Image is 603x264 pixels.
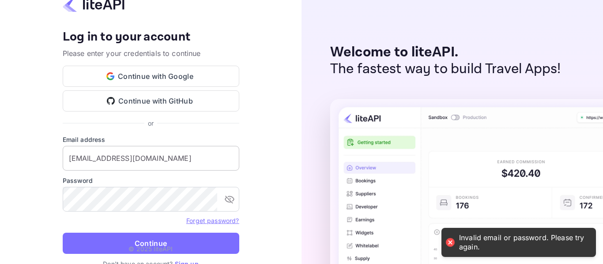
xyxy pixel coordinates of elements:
p: Welcome to liteAPI. [330,44,561,61]
a: Forget password? [186,216,239,225]
label: Password [63,176,239,185]
button: Continue [63,233,239,254]
h4: Log in to your account [63,30,239,45]
button: toggle password visibility [221,190,238,208]
label: Email address [63,135,239,144]
button: Continue with GitHub [63,90,239,112]
button: Continue with Google [63,66,239,87]
input: Enter your email address [63,146,239,171]
a: Forget password? [186,217,239,224]
p: or [148,119,154,128]
p: © 2025 liteAPI [128,244,173,253]
p: The fastest way to build Travel Apps! [330,61,561,78]
p: Please enter your credentials to continue [63,48,239,59]
div: Invalid email or password. Please try again. [459,233,587,252]
keeper-lock: Open Keeper Popup [222,153,233,164]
